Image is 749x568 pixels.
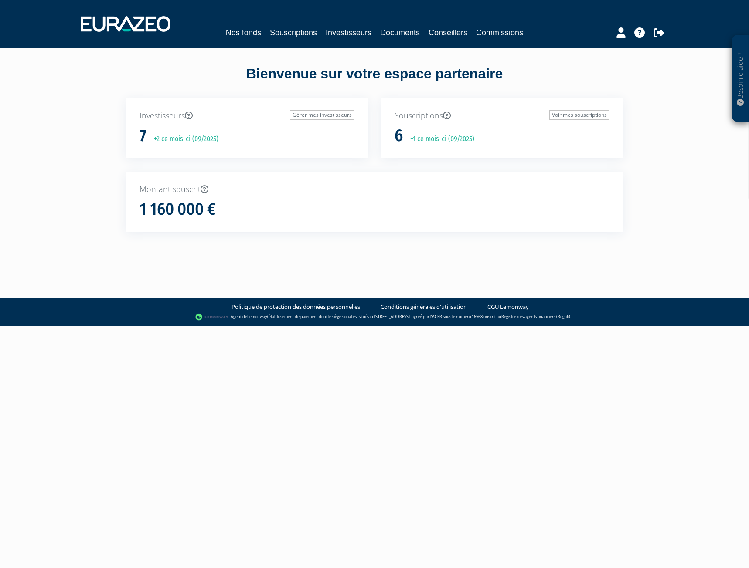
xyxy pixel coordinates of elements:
a: Investisseurs [326,27,371,39]
h1: 7 [140,127,146,145]
a: CGU Lemonway [487,303,529,311]
a: Voir mes souscriptions [549,110,609,120]
p: Investisseurs [140,110,354,122]
a: Conditions générales d'utilisation [381,303,467,311]
h1: 6 [395,127,403,145]
a: Conseillers [429,27,467,39]
a: Politique de protection des données personnelles [232,303,360,311]
a: Registre des agents financiers (Regafi) [501,314,570,319]
p: Montant souscrit [140,184,609,195]
p: Besoin d'aide ? [735,40,746,118]
a: Gérer mes investisseurs [290,110,354,120]
a: Documents [380,27,420,39]
a: Commissions [476,27,523,39]
h1: 1 160 000 € [140,200,216,219]
div: Bienvenue sur votre espace partenaire [119,64,630,98]
p: Souscriptions [395,110,609,122]
a: Souscriptions [270,27,317,39]
p: +2 ce mois-ci (09/2025) [148,134,218,144]
a: Lemonway [247,314,267,319]
img: 1732889491-logotype_eurazeo_blanc_rvb.png [81,16,170,32]
p: +1 ce mois-ci (09/2025) [404,134,474,144]
a: Nos fonds [226,27,261,39]
img: logo-lemonway.png [195,313,229,321]
div: - Agent de (établissement de paiement dont le siège social est situé au [STREET_ADDRESS], agréé p... [9,313,740,321]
